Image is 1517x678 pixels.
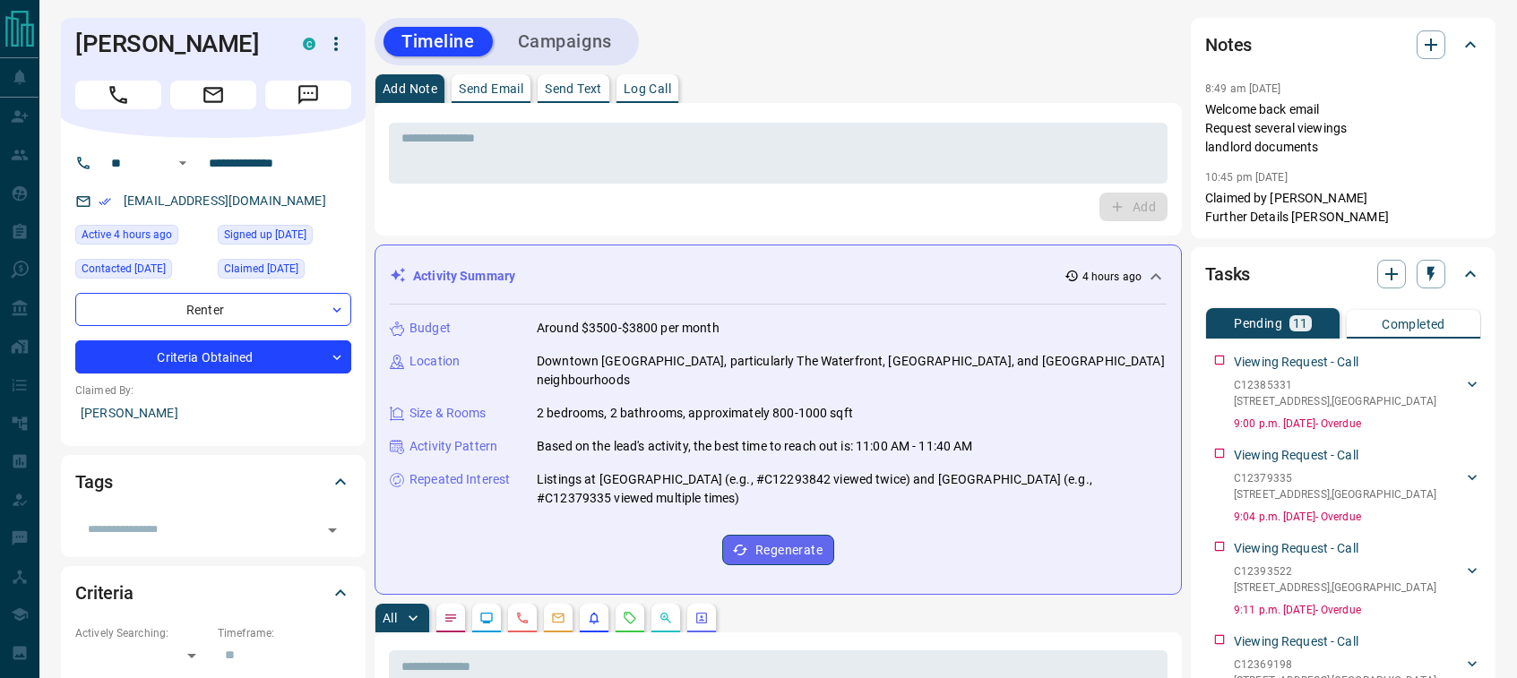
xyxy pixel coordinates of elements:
svg: Emails [551,611,565,625]
p: Viewing Request - Call [1234,632,1358,651]
p: Budget [409,319,451,338]
div: Tasks [1205,253,1481,296]
button: Regenerate [722,535,834,565]
div: Thu Sep 11 2025 [75,259,209,284]
span: Call [75,81,161,109]
p: Viewing Request - Call [1234,446,1358,465]
p: [PERSON_NAME] [75,399,351,428]
p: 2 bedrooms, 2 bathrooms, approximately 800-1000 sqft [537,404,853,423]
p: Based on the lead's activity, the best time to reach out is: 11:00 AM - 11:40 AM [537,437,973,456]
p: Downtown [GEOGRAPHIC_DATA], particularly The Waterfront, [GEOGRAPHIC_DATA], and [GEOGRAPHIC_DATA]... [537,352,1167,390]
p: Repeated Interest [409,470,510,489]
p: Timeframe: [218,625,351,641]
p: Around $3500-$3800 per month [537,319,720,338]
h2: Tags [75,468,112,496]
p: All [383,612,397,624]
div: Notes [1205,23,1481,66]
a: [EMAIL_ADDRESS][DOMAIN_NAME] [124,193,326,208]
p: 9:00 p.m. [DATE] - Overdue [1234,416,1481,432]
p: Viewing Request - Call [1234,539,1358,558]
p: [STREET_ADDRESS] , [GEOGRAPHIC_DATA] [1234,579,1436,596]
p: Send Text [545,82,602,95]
svg: Requests [623,611,637,625]
div: Renter [75,293,351,326]
svg: Listing Alerts [587,611,601,625]
h2: Notes [1205,30,1252,59]
svg: Agent Actions [694,611,709,625]
button: Open [320,518,345,543]
p: [STREET_ADDRESS] , [GEOGRAPHIC_DATA] [1234,486,1436,502]
span: Active 4 hours ago [82,226,172,244]
p: Claimed By: [75,382,351,399]
h2: Tasks [1205,260,1250,288]
p: Viewing Request - Call [1234,353,1358,372]
p: 11 [1293,317,1308,330]
div: Criteria Obtained [75,340,351,373]
span: Contacted [DATE] [82,260,166,278]
button: Campaigns [500,27,630,56]
div: condos.ca [303,38,315,50]
div: Sat Mar 05 2022 [218,259,351,284]
p: [STREET_ADDRESS] , [GEOGRAPHIC_DATA] [1234,393,1436,409]
p: Add Note [383,82,437,95]
svg: Opportunities [659,611,673,625]
p: C12393522 [1234,563,1436,579]
h2: Criteria [75,579,134,607]
div: Criteria [75,571,351,614]
p: 9:11 p.m. [DATE] - Overdue [1234,602,1481,618]
div: Mon Sep 15 2025 [75,225,209,250]
div: C12393522[STREET_ADDRESS],[GEOGRAPHIC_DATA] [1234,560,1481,599]
p: Actively Searching: [75,625,209,641]
p: 10:45 pm [DATE] [1205,171,1288,184]
h1: [PERSON_NAME] [75,30,276,58]
div: Tags [75,460,351,503]
p: 8:49 am [DATE] [1205,82,1281,95]
button: Open [172,152,194,174]
span: Signed up [DATE] [224,226,306,244]
button: Timeline [384,27,493,56]
p: Location [409,352,460,371]
p: Listings at [GEOGRAPHIC_DATA] (e.g., #C12293842 viewed twice) and [GEOGRAPHIC_DATA] (e.g., #C1237... [537,470,1167,508]
div: C12385331[STREET_ADDRESS],[GEOGRAPHIC_DATA] [1234,373,1481,413]
p: Send Email [459,82,523,95]
p: Pending [1234,317,1282,330]
p: 4 hours ago [1082,269,1142,285]
p: Welcome back email Request several viewings landlord documents [1205,100,1481,157]
p: Activity Pattern [409,437,497,456]
svg: Notes [444,611,458,625]
p: C12369198 [1234,657,1436,673]
p: C12385331 [1234,377,1436,393]
p: Claimed by [PERSON_NAME] Further Details [PERSON_NAME] [1205,189,1481,227]
p: C12379335 [1234,470,1436,486]
div: Fri Mar 04 2022 [218,225,351,250]
span: Message [265,81,351,109]
div: Activity Summary4 hours ago [390,260,1167,293]
span: Email [170,81,256,109]
span: Claimed [DATE] [224,260,298,278]
p: Size & Rooms [409,404,487,423]
p: Completed [1382,318,1445,330]
p: Activity Summary [413,267,515,286]
svg: Email Verified [99,195,111,208]
div: C12379335[STREET_ADDRESS],[GEOGRAPHIC_DATA] [1234,467,1481,506]
svg: Lead Browsing Activity [479,611,494,625]
svg: Calls [515,611,530,625]
p: Log Call [624,82,671,95]
p: 9:04 p.m. [DATE] - Overdue [1234,509,1481,525]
